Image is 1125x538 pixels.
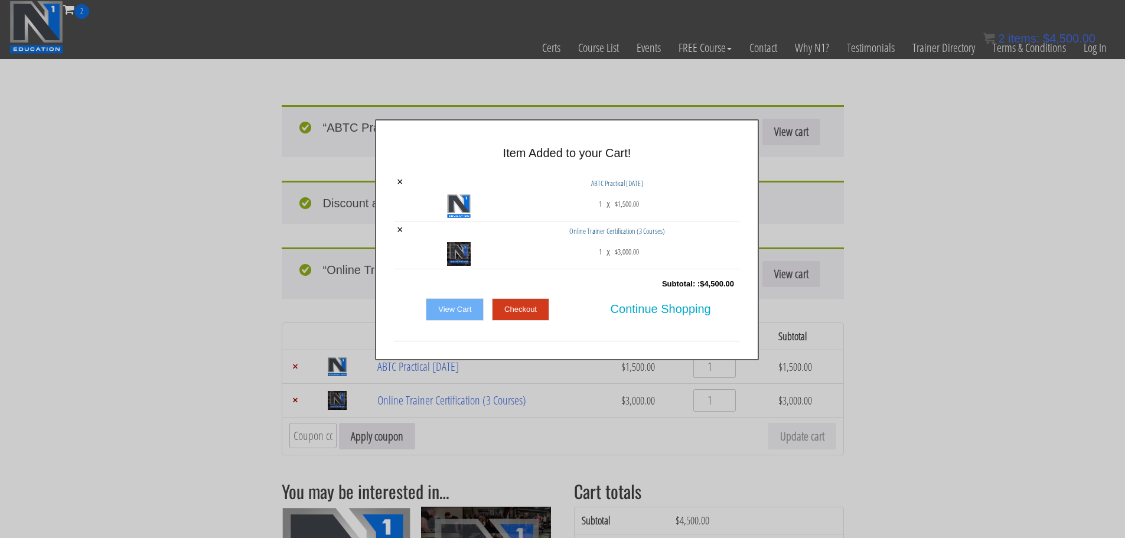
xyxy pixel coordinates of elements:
a: Online Trainer Certification (3 Courses) [569,226,665,236]
span: $ [615,198,618,209]
span: Item Added to your Cart! [503,146,631,159]
a: × [397,177,403,187]
a: ABTC Practical [DATE] [591,178,643,188]
p: x [606,242,610,261]
span: $ [700,279,704,288]
span: 1 [599,194,602,213]
div: Subtotal: : [394,272,740,296]
img: ABTC Practical Sept 2025 [447,194,471,217]
bdi: 4,500.00 [700,279,734,288]
bdi: 3,000.00 [615,246,639,257]
a: View Cart [426,298,484,321]
span: 1 [599,242,602,261]
a: × [397,224,403,235]
p: x [606,194,610,213]
span: $ [615,246,618,257]
bdi: 1,500.00 [615,198,639,209]
span: Continue Shopping [611,296,711,321]
img: Online Trainer Certification (3 Courses) [447,242,471,266]
a: Checkout [492,298,549,321]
